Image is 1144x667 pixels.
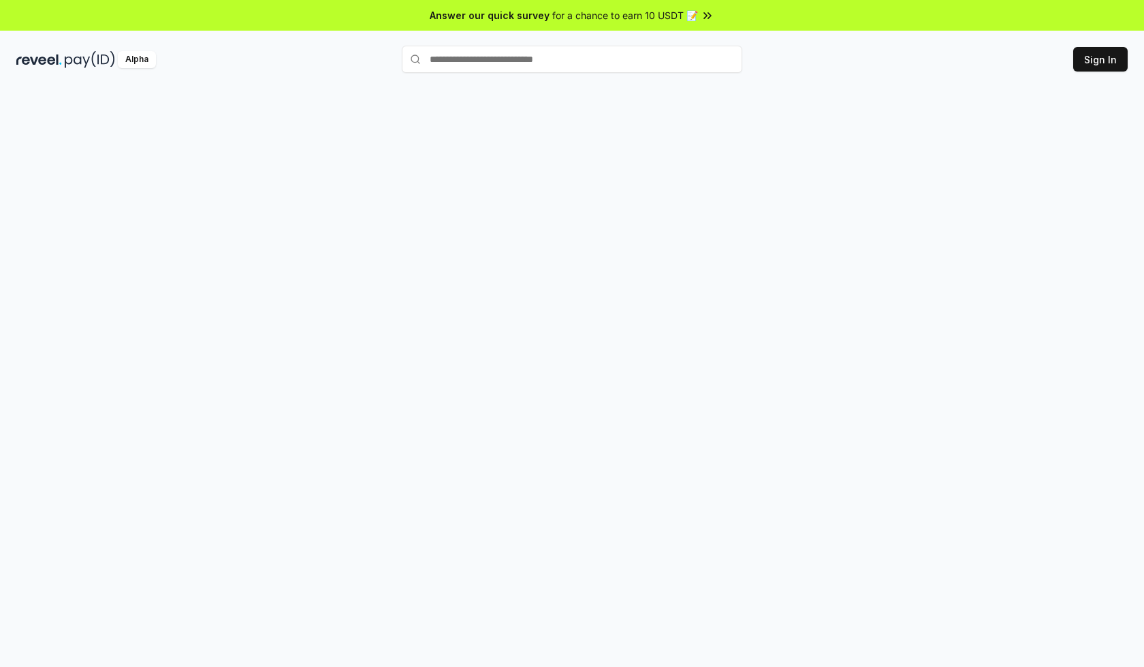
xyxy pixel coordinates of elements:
[552,8,698,22] span: for a chance to earn 10 USDT 📝
[118,51,156,68] div: Alpha
[1073,47,1128,72] button: Sign In
[16,51,62,68] img: reveel_dark
[65,51,115,68] img: pay_id
[430,8,550,22] span: Answer our quick survey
